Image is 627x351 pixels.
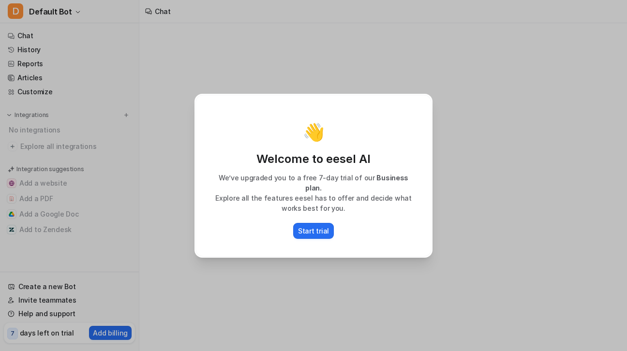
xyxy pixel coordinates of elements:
p: Welcome to eesel AI [206,151,421,167]
p: We’ve upgraded you to a free 7-day trial of our [206,173,421,193]
p: Start trial [298,226,329,236]
p: Explore all the features eesel has to offer and decide what works best for you. [206,193,421,213]
button: Start trial [293,223,334,239]
p: 👋 [303,122,325,142]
